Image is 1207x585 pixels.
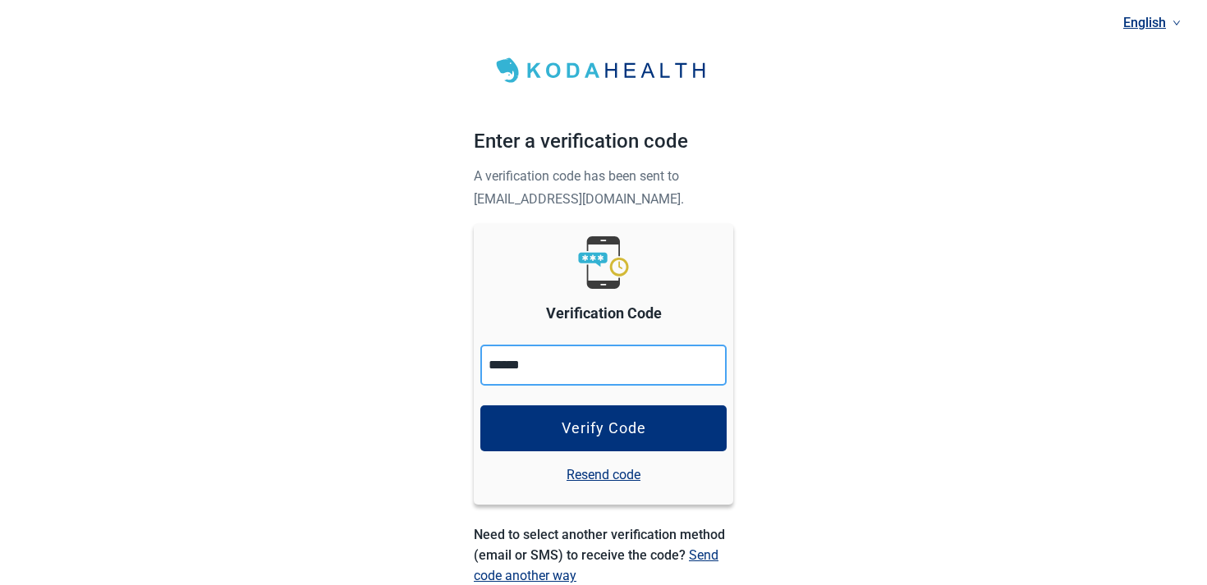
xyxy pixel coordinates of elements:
[474,168,684,207] span: A verification code has been sent to [EMAIL_ADDRESS][DOMAIN_NAME].
[480,405,727,451] button: Verify Code
[567,464,640,485] a: Resend code
[562,420,646,436] div: Verify Code
[474,126,733,164] h1: Enter a verification code
[1117,9,1187,36] a: Current language: English
[546,302,662,325] label: Verification Code
[487,53,720,89] img: Koda Health
[474,527,725,563] span: Need to select another verification method (email or SMS) to receive the code?
[1173,19,1181,27] span: down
